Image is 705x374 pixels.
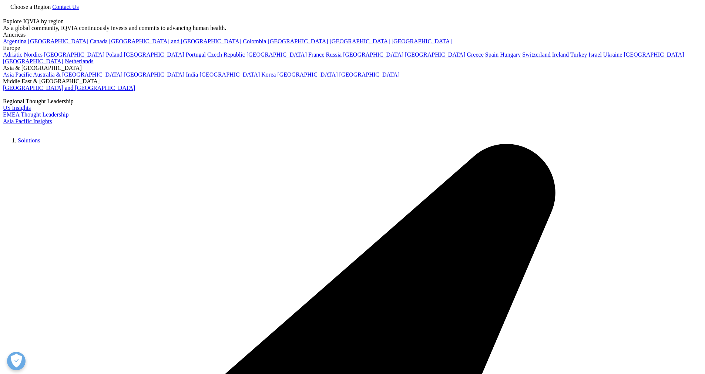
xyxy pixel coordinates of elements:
a: [GEOGRAPHIC_DATA] [199,71,260,78]
a: [GEOGRAPHIC_DATA] [277,71,338,78]
a: India [186,71,198,78]
a: Korea [261,71,276,78]
a: Switzerland [522,51,550,58]
div: As a global community, IQVIA continuously invests and commits to advancing human health. [3,25,702,31]
a: Argentina [3,38,27,44]
a: Poland [106,51,122,58]
a: [GEOGRAPHIC_DATA] [28,38,88,44]
a: Nordics [24,51,43,58]
div: Europe [3,45,702,51]
a: Greece [467,51,483,58]
span: Choose a Region [10,4,51,10]
a: [GEOGRAPHIC_DATA] and [GEOGRAPHIC_DATA] [109,38,241,44]
a: Czech Republic [207,51,245,58]
a: Hungary [500,51,521,58]
a: Ireland [552,51,569,58]
a: Adriatic [3,51,22,58]
a: Asia Pacific [3,71,32,78]
a: France [308,51,325,58]
a: [GEOGRAPHIC_DATA] [268,38,328,44]
div: Middle East & [GEOGRAPHIC_DATA] [3,78,702,85]
a: [GEOGRAPHIC_DATA] [339,71,400,78]
a: Solutions [18,137,40,144]
a: [GEOGRAPHIC_DATA] [3,58,63,64]
a: [GEOGRAPHIC_DATA] [124,71,184,78]
a: [GEOGRAPHIC_DATA] [44,51,104,58]
div: Americas [3,31,702,38]
a: Colombia [243,38,266,44]
a: Portugal [186,51,206,58]
a: [GEOGRAPHIC_DATA] [330,38,390,44]
a: Turkey [570,51,587,58]
button: Open Preferences [7,352,26,370]
a: [GEOGRAPHIC_DATA] [124,51,184,58]
a: Russia [326,51,342,58]
a: Israel [588,51,602,58]
a: Asia Pacific Insights [3,118,52,124]
a: [GEOGRAPHIC_DATA] [624,51,684,58]
a: [GEOGRAPHIC_DATA] and [GEOGRAPHIC_DATA] [3,85,135,91]
div: Regional Thought Leadership [3,98,702,105]
a: [GEOGRAPHIC_DATA] [405,51,465,58]
a: [GEOGRAPHIC_DATA] [343,51,403,58]
a: Ukraine [603,51,622,58]
a: [GEOGRAPHIC_DATA] [246,51,307,58]
a: US Insights [3,105,31,111]
a: Netherlands [65,58,93,64]
a: Spain [485,51,498,58]
a: Contact Us [52,4,79,10]
div: Explore IQVIA by region [3,18,702,25]
a: [GEOGRAPHIC_DATA] [392,38,452,44]
a: EMEA Thought Leadership [3,111,68,118]
a: Australia & [GEOGRAPHIC_DATA] [33,71,122,78]
div: Asia & [GEOGRAPHIC_DATA] [3,65,702,71]
a: Canada [90,38,108,44]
